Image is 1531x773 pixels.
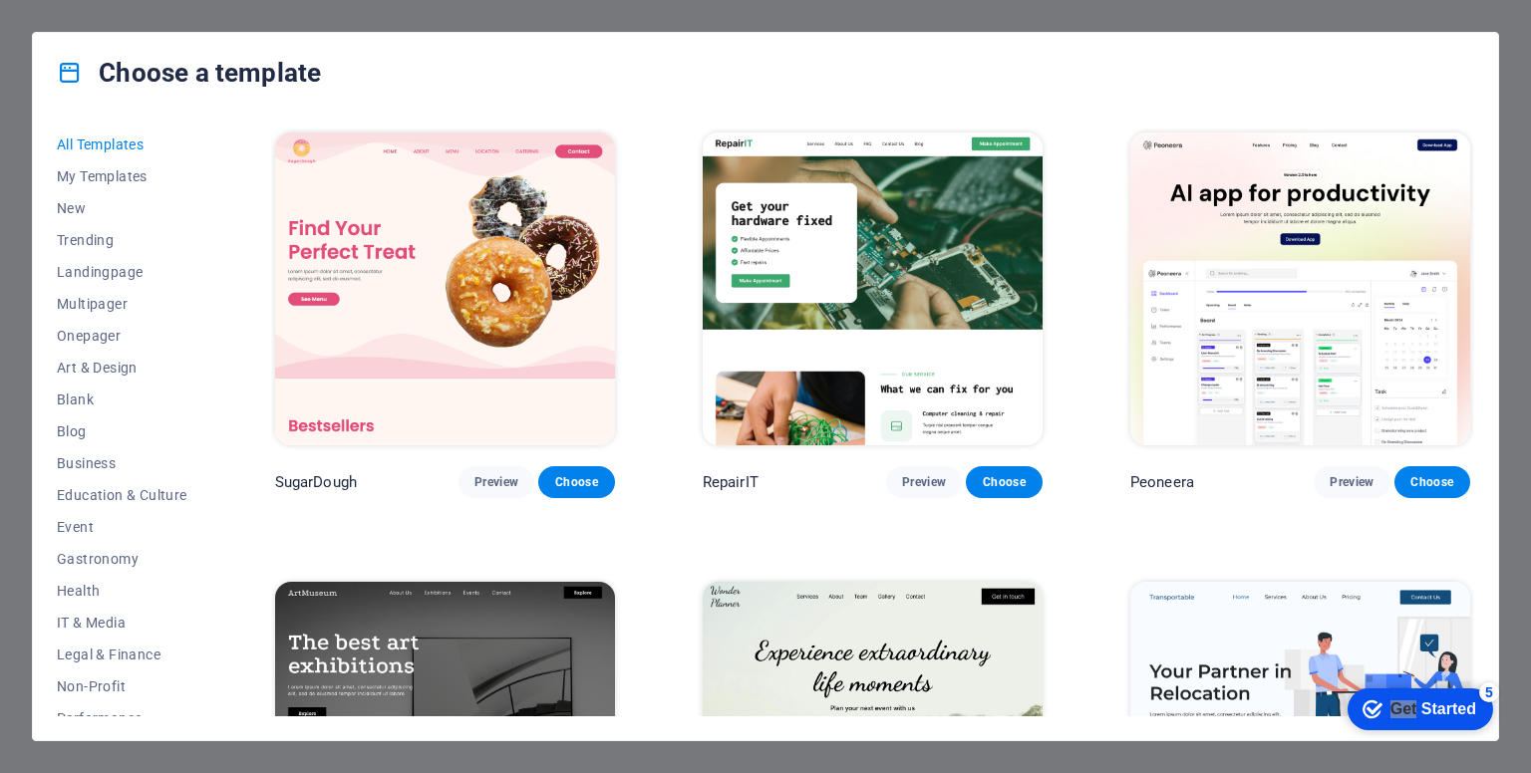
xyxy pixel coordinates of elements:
[57,264,187,280] span: Landingpage
[57,607,187,639] button: IT & Media
[57,288,187,320] button: Multipager
[57,384,187,415] button: Blank
[57,320,187,352] button: Onepager
[57,670,187,702] button: Non-Profit
[57,551,187,567] span: Gastronomy
[57,360,187,376] span: Art & Design
[57,391,187,407] span: Blank
[275,472,357,492] p: SugarDough
[59,22,145,40] div: Get Started
[57,168,187,184] span: My Templates
[57,639,187,670] button: Legal & Finance
[57,232,187,248] span: Trending
[57,455,187,471] span: Business
[1130,472,1194,492] p: Peoneera
[57,487,187,503] span: Education & Culture
[57,543,187,575] button: Gastronomy
[57,519,187,535] span: Event
[57,702,187,734] button: Performance
[57,479,187,511] button: Education & Culture
[57,224,187,256] button: Trending
[57,511,187,543] button: Event
[57,352,187,384] button: Art & Design
[275,132,615,445] img: SugarDough
[57,328,187,344] span: Onepager
[459,466,534,498] button: Preview
[57,423,187,439] span: Blog
[554,474,598,490] span: Choose
[57,192,187,224] button: New
[538,466,614,498] button: Choose
[1394,466,1470,498] button: Choose
[57,575,187,607] button: Health
[886,466,962,498] button: Preview
[474,474,518,490] span: Preview
[57,615,187,631] span: IT & Media
[57,200,187,216] span: New
[902,474,946,490] span: Preview
[57,710,187,726] span: Performance
[148,4,167,24] div: 5
[1314,466,1389,498] button: Preview
[57,646,187,662] span: Legal & Finance
[703,472,759,492] p: RepairIT
[57,296,187,312] span: Multipager
[57,160,187,192] button: My Templates
[57,57,321,89] h4: Choose a template
[57,129,187,160] button: All Templates
[57,136,187,152] span: All Templates
[57,447,187,479] button: Business
[57,678,187,694] span: Non-Profit
[703,132,1043,445] img: RepairIT
[16,10,161,52] div: Get Started 5 items remaining, 0% complete
[982,474,1026,490] span: Choose
[1330,474,1374,490] span: Preview
[57,415,187,447] button: Blog
[1410,474,1454,490] span: Choose
[966,466,1042,498] button: Choose
[57,256,187,288] button: Landingpage
[1130,132,1470,445] img: Peoneera
[57,583,187,599] span: Health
